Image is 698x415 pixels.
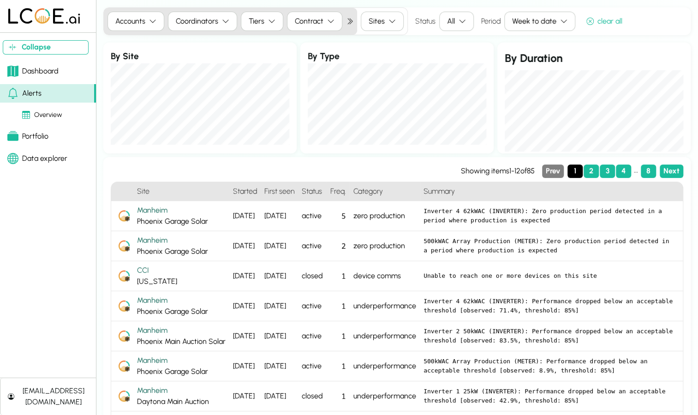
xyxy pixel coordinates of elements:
[632,165,640,178] div: ...
[229,381,261,411] div: [DATE]
[119,210,130,221] img: LCOEAgent
[119,391,130,402] img: LCOEAgent
[7,153,67,164] div: Data explorer
[424,327,675,345] pre: Inverter 2 50kWAC (INVERTER): Performance dropped below an acceptable threshold [observed: 83.5%,...
[249,16,264,27] div: Tiers
[229,321,261,351] div: [DATE]
[137,205,226,227] div: Phoenix Garage Solar
[7,66,59,77] div: Dashboard
[119,270,130,281] img: LCOEAgent
[298,201,327,231] div: active
[415,16,436,27] label: Status
[542,165,564,178] button: Previous
[137,325,226,336] div: Manheim
[584,165,599,178] button: Page 2
[119,360,130,372] img: LCOEAgent
[119,300,130,311] img: LCOEAgent
[327,182,350,201] h4: Freq.
[567,165,583,178] button: Page 1
[481,16,501,27] label: Period
[229,201,261,231] div: [DATE]
[137,265,226,276] div: CCI
[327,261,350,291] div: 1
[261,182,298,201] h4: First seen
[261,201,298,231] div: [DATE]
[119,240,130,251] img: LCOEAgent
[350,351,420,381] div: underperformance
[424,237,675,255] pre: 500kWAC Array Production (METER): Zero production period detected in a period where production is...
[461,165,535,177] div: Showing items 1 - 12 of 85
[229,231,261,261] div: [DATE]
[660,165,683,178] button: Next
[298,231,327,261] div: active
[137,355,226,366] div: Manheim
[137,295,226,306] div: Manheim
[298,291,327,321] div: active
[298,182,327,201] h4: Status
[350,321,420,351] div: underperformance
[447,16,455,27] div: All
[641,165,656,178] button: Page 8
[327,231,350,261] div: 2
[7,88,42,99] div: Alerts
[137,235,226,246] div: Manheim
[350,381,420,411] div: underperformance
[298,351,327,381] div: active
[137,235,226,257] div: Phoenix Garage Solar
[350,231,420,261] div: zero production
[327,351,350,381] div: 1
[137,265,226,287] div: [US_STATE]
[298,261,327,291] div: closed
[7,131,48,142] div: Portfolio
[505,50,683,67] h2: By Duration
[350,291,420,321] div: underperformance
[115,16,145,27] div: Accounts
[229,261,261,291] div: [DATE]
[261,351,298,381] div: [DATE]
[261,291,298,321] div: [DATE]
[586,16,622,27] div: clear all
[137,355,226,377] div: Phoenix Garage Solar
[133,182,229,201] h4: Site
[261,231,298,261] div: [DATE]
[18,385,89,408] div: [EMAIL_ADDRESS][DOMAIN_NAME]
[327,381,350,411] div: 1
[3,40,89,55] button: Collapse
[261,381,298,411] div: [DATE]
[119,330,130,342] img: LCOEAgent
[137,385,226,407] div: Daytona Main Auction
[137,385,226,396] div: Manheim
[22,110,62,120] div: Overview
[424,357,675,375] pre: 500kWAC Array Production (METER): Performance dropped below an acceptable threshold [observed: 8....
[229,291,261,321] div: [DATE]
[298,321,327,351] div: active
[424,387,675,405] pre: Inverter 1 25kW (INVERTER): Performance dropped below an acceptable threshold [observed: 42.9%, t...
[350,201,420,231] div: zero production
[176,16,218,27] div: Coordinators
[229,182,261,201] h4: Started
[261,321,298,351] div: [DATE]
[308,50,486,63] h3: By Type
[137,325,226,347] div: Phoenix Main Auction Solar
[424,207,675,225] pre: Inverter 4 62kWAC (INVERTER): Zero production period detected in a period where production is exp...
[512,16,556,27] div: Week to date
[424,297,675,315] pre: Inverter 4 62kWAC (INVERTER): Performance dropped below an acceptable threshold [observed: 71.4%,...
[261,261,298,291] div: [DATE]
[350,182,420,201] h4: Category
[111,50,289,63] h3: By Site
[616,165,631,178] button: Page 4
[327,291,350,321] div: 1
[137,205,226,216] div: Manheim
[424,271,675,281] pre: Unable to reach one or more devices on this site
[327,321,350,351] div: 1
[229,351,261,381] div: [DATE]
[295,16,323,27] div: Contract
[600,165,615,178] button: Page 3
[420,182,683,201] h4: Summary
[327,201,350,231] div: 5
[137,295,226,317] div: Phoenix Garage Solar
[369,16,385,27] div: Sites
[583,15,626,28] button: clear all
[298,381,327,411] div: closed
[350,261,420,291] div: device comms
